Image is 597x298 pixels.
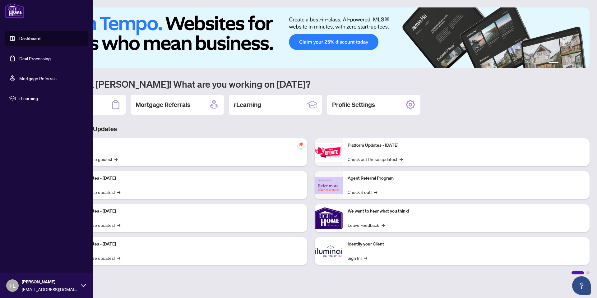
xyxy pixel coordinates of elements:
[117,254,120,261] span: →
[400,156,403,163] span: →
[117,189,120,195] span: →
[136,100,190,109] h2: Mortgage Referrals
[114,156,118,163] span: →
[548,62,558,64] button: 1
[65,241,302,248] p: Platform Updates - [DATE]
[19,56,51,61] a: Deal Processing
[571,62,573,64] button: 4
[297,141,305,148] span: pushpin
[332,100,375,109] h2: Profile Settings
[5,3,24,18] img: logo
[348,142,585,149] p: Platform Updates - [DATE]
[234,100,261,109] h2: rLearning
[374,189,377,195] span: →
[65,208,302,215] p: Platform Updates - [DATE]
[348,254,367,261] a: Sign In!→
[348,241,585,248] p: Identify your Client
[572,276,591,295] button: Open asap
[581,62,583,64] button: 6
[348,222,385,228] a: Leave Feedback→
[32,7,590,68] img: Slide 0
[117,222,120,228] span: →
[65,175,302,182] p: Platform Updates - [DATE]
[9,281,16,290] span: FL
[348,208,585,215] p: We want to hear what you think!
[348,156,403,163] a: Check out these updates!→
[315,143,343,162] img: Platform Updates - June 23, 2025
[576,62,578,64] button: 5
[32,125,590,133] h3: Brokerage & Industry Updates
[382,222,385,228] span: →
[348,189,377,195] a: Check it out!→
[364,254,367,261] span: →
[32,78,590,90] h1: Welcome back [PERSON_NAME]! What are you working on [DATE]?
[19,76,57,81] a: Mortgage Referrals
[315,177,343,194] img: Agent Referral Program
[566,62,568,64] button: 3
[561,62,563,64] button: 2
[19,95,84,102] span: rLearning
[348,175,585,182] p: Agent Referral Program
[19,36,40,41] a: Dashboard
[65,142,302,149] p: Self-Help
[22,286,78,293] span: [EMAIL_ADDRESS][DOMAIN_NAME]
[315,204,343,232] img: We want to hear what you think!
[22,278,78,285] span: [PERSON_NAME]
[315,237,343,265] img: Identify your Client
